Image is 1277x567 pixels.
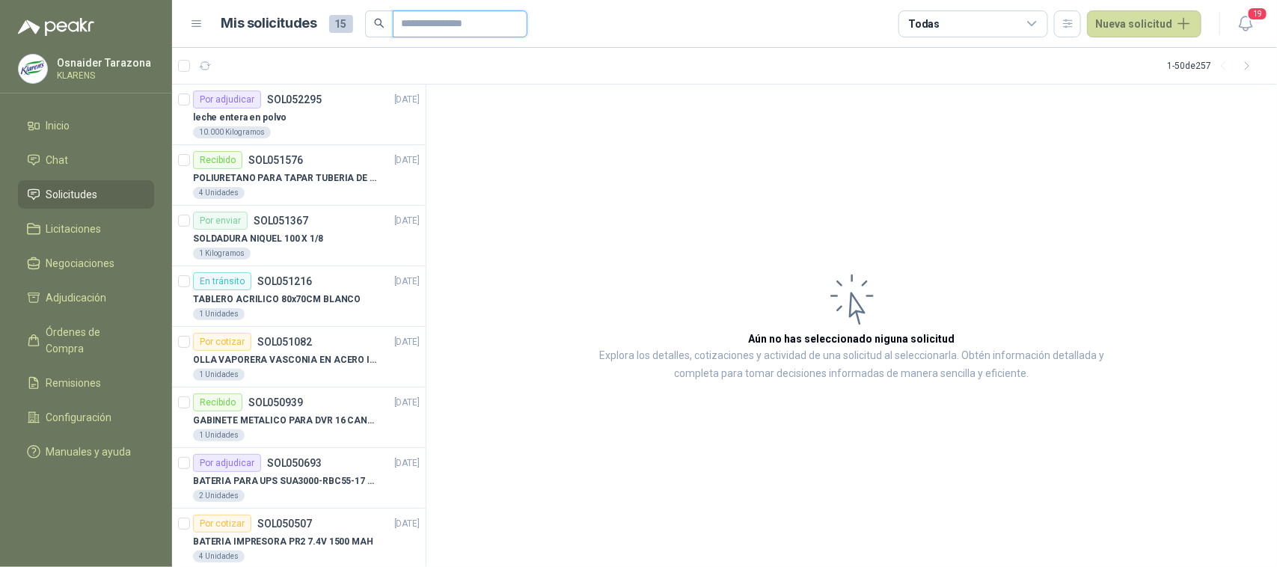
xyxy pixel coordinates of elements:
span: Negociaciones [46,255,115,272]
span: Adjudicación [46,289,107,306]
p: BATERIA PARA UPS SUA3000-RBC55-17 AH Y 12V [193,474,379,488]
a: Chat [18,146,154,174]
p: SOL051216 [257,276,312,286]
span: Remisiones [46,375,102,391]
span: 19 [1247,7,1268,21]
a: Manuales y ayuda [18,438,154,466]
div: 1 - 50 de 257 [1167,54,1259,78]
p: SOL051082 [257,337,312,347]
p: [DATE] [394,396,420,410]
p: SOL050939 [248,397,303,408]
h3: Aún no has seleccionado niguna solicitud [749,331,955,347]
a: Por cotizarSOL051082[DATE] OLLA VAPORERA VASCONIA EN ACERO INOXIDABLE1 Unidades [172,327,426,387]
a: Adjudicación [18,283,154,312]
p: KLARENS [57,71,151,80]
div: 1 Kilogramos [193,248,251,260]
p: SOL051576 [248,155,303,165]
p: [DATE] [394,335,420,349]
div: En tránsito [193,272,251,290]
div: 1 Unidades [193,369,245,381]
div: Por enviar [193,212,248,230]
p: POLIURETANO PARA TAPAR TUBERIA DE SENSORES DE NIVEL DEL BANCO DE HIELO [193,171,379,186]
div: Recibido [193,151,242,169]
h1: Mis solicitudes [221,13,317,34]
div: 1 Unidades [193,308,245,320]
span: search [374,18,385,28]
p: [DATE] [394,153,420,168]
p: [DATE] [394,517,420,531]
a: Inicio [18,111,154,140]
p: [DATE] [394,275,420,289]
a: Por enviarSOL051367[DATE] SOLDADURA NIQUEL 100 X 1/81 Kilogramos [172,206,426,266]
a: Solicitudes [18,180,154,209]
p: SOL050693 [267,458,322,468]
div: Por adjudicar [193,91,261,108]
p: OLLA VAPORERA VASCONIA EN ACERO INOXIDABLE [193,353,379,367]
p: SOL051367 [254,215,308,226]
span: Órdenes de Compra [46,324,140,357]
a: Órdenes de Compra [18,318,154,363]
p: [DATE] [394,456,420,471]
a: Remisiones [18,369,154,397]
p: GABINETE METALICO PARA DVR 16 CANALES [193,414,379,428]
p: SOLDADURA NIQUEL 100 X 1/8 [193,232,323,246]
button: 19 [1232,10,1259,37]
a: En tránsitoSOL051216[DATE] TABLERO ACRILICO 80x70CM BLANCO1 Unidades [172,266,426,327]
a: Negociaciones [18,249,154,278]
div: 2 Unidades [193,490,245,502]
div: 10.000 Kilogramos [193,126,271,138]
a: Licitaciones [18,215,154,243]
div: 1 Unidades [193,429,245,441]
a: RecibidoSOL050939[DATE] GABINETE METALICO PARA DVR 16 CANALES1 Unidades [172,387,426,448]
button: Nueva solicitud [1087,10,1201,37]
p: leche entera en polvo [193,111,287,125]
p: [DATE] [394,93,420,107]
p: SOL052295 [267,94,322,105]
div: Todas [908,16,940,32]
div: 4 Unidades [193,551,245,563]
p: Osnaider Tarazona [57,58,151,68]
a: Configuración [18,403,154,432]
div: Recibido [193,393,242,411]
span: Chat [46,152,69,168]
p: Explora los detalles, cotizaciones y actividad de una solicitud al seleccionarla. Obtén informaci... [576,347,1127,383]
p: BATERIA IMPRESORA PR2 7.4V 1500 MAH [193,535,373,549]
div: 4 Unidades [193,187,245,199]
span: Solicitudes [46,186,98,203]
span: Manuales y ayuda [46,444,132,460]
span: 15 [329,15,353,33]
a: Por adjudicarSOL050693[DATE] BATERIA PARA UPS SUA3000-RBC55-17 AH Y 12V2 Unidades [172,448,426,509]
div: Por cotizar [193,333,251,351]
img: Company Logo [19,55,47,83]
p: [DATE] [394,214,420,228]
span: Licitaciones [46,221,102,237]
a: Por adjudicarSOL052295[DATE] leche entera en polvo10.000 Kilogramos [172,85,426,145]
img: Logo peakr [18,18,94,36]
span: Configuración [46,409,112,426]
p: SOL050507 [257,518,312,529]
span: Inicio [46,117,70,134]
p: TABLERO ACRILICO 80x70CM BLANCO [193,292,361,307]
div: Por adjudicar [193,454,261,472]
a: RecibidoSOL051576[DATE] POLIURETANO PARA TAPAR TUBERIA DE SENSORES DE NIVEL DEL BANCO DE HIELO4 U... [172,145,426,206]
div: Por cotizar [193,515,251,533]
